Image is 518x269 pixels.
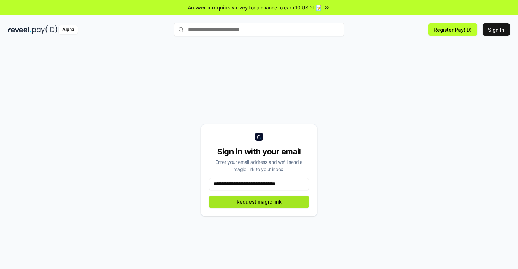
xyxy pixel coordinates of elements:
div: Enter your email address and we’ll send a magic link to your inbox. [209,158,309,173]
img: pay_id [32,25,57,34]
span: for a chance to earn 10 USDT 📝 [249,4,322,11]
img: logo_small [255,133,263,141]
img: reveel_dark [8,25,31,34]
button: Request magic link [209,196,309,208]
span: Answer our quick survey [188,4,248,11]
button: Sign In [483,23,510,36]
button: Register Pay(ID) [428,23,477,36]
div: Alpha [59,25,78,34]
div: Sign in with your email [209,146,309,157]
